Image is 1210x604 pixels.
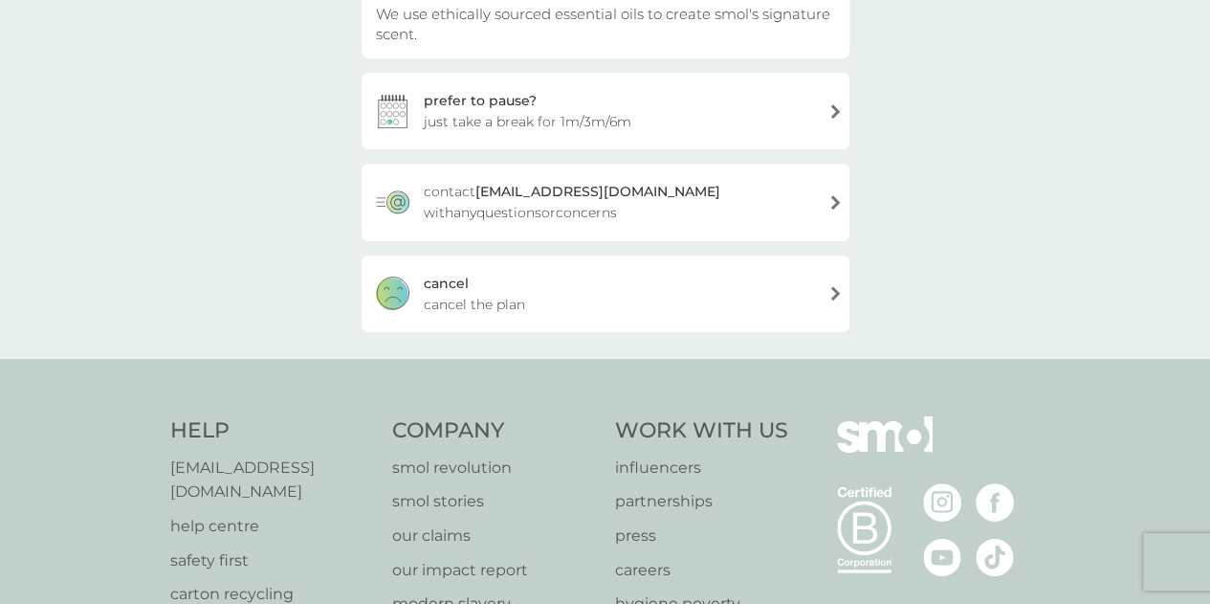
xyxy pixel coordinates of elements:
img: visit the smol Instagram page [923,483,961,522]
a: [EMAIL_ADDRESS][DOMAIN_NAME] [170,456,374,504]
a: smol stories [392,489,596,514]
img: visit the smol Tiktok page [976,538,1014,576]
span: contact with any questions or concerns [424,181,813,223]
a: contact[EMAIL_ADDRESS][DOMAIN_NAME] withanyquestionsorconcerns [362,164,849,240]
strong: [EMAIL_ADDRESS][DOMAIN_NAME] [475,183,720,200]
img: visit the smol Youtube page [923,538,961,576]
a: our claims [392,524,596,548]
span: just take a break for 1m/3m/6m [424,111,631,132]
img: smol [837,416,933,481]
div: cancel [424,273,469,294]
a: careers [615,558,788,583]
a: help centre [170,514,374,539]
img: visit the smol Facebook page [976,483,1014,522]
h4: Work With Us [615,416,788,446]
a: influencers [615,456,788,481]
span: cancel the plan [424,294,525,315]
div: prefer to pause? [424,90,537,111]
a: smol revolution [392,456,596,481]
span: We use ethically sourced essential oils to create smol's signature scent. [376,5,830,43]
a: press [615,524,788,548]
h4: Company [392,416,596,446]
a: partnerships [615,489,788,514]
a: safety first [170,548,374,573]
h4: Help [170,416,374,446]
a: our impact report [392,558,596,583]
